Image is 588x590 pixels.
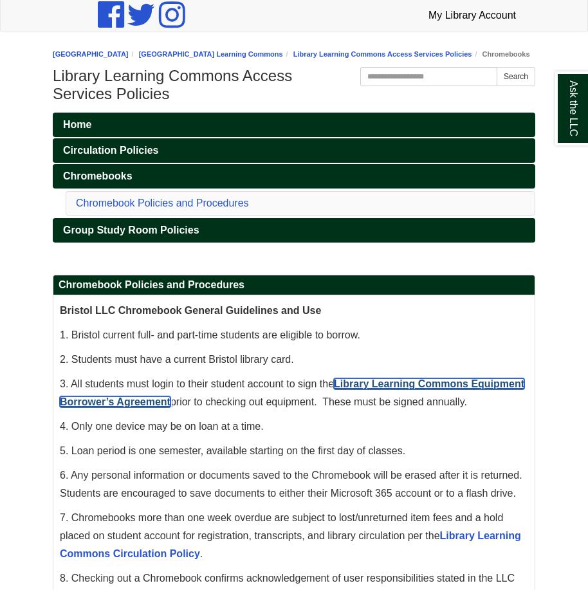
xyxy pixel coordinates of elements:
[53,113,535,137] a: Home
[63,145,158,156] span: Circulation Policies
[53,50,129,58] a: [GEOGRAPHIC_DATA]
[63,119,91,130] span: Home
[60,512,521,559] span: 7. Chromebooks more than one week overdue are subject to lost/unreturned item fees and a hold pla...
[293,50,472,58] a: Library Learning Commons Access Services Policies
[63,225,199,235] span: Group Study Room Policies
[60,329,360,340] span: 1. Bristol current full- and part-time students are eligible to borrow.
[53,113,535,243] div: Guide Pages
[76,198,249,208] a: Chromebook Policies and Procedures
[60,421,264,432] span: 4. Only one device may be on loan at a time.
[53,275,535,295] h2: Chromebook Policies and Procedures
[53,48,535,60] nav: breadcrumb
[53,218,535,243] a: Group Study Room Policies
[472,48,529,60] li: Chromebooks
[60,470,522,499] span: 6. Any personal information or documents saved to the Chromebook will be erased after it is retur...
[60,445,405,456] span: 5. Loan period is one semester, available starting on the first day of classes.
[60,378,524,407] span: 3. All students must login to their student account to sign the prior to checking out equipment. ...
[139,50,283,58] a: [GEOGRAPHIC_DATA] Learning Commons
[60,305,321,316] span: Bristol LLC Chromebook General Guidelines and Use
[63,171,133,181] span: Chromebooks
[497,67,535,86] button: Search
[53,138,535,163] a: Circulation Policies
[60,354,294,365] span: 2. Students must have a current Bristol library card.
[53,67,535,103] h1: Library Learning Commons Access Services Policies
[53,164,535,189] a: Chromebooks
